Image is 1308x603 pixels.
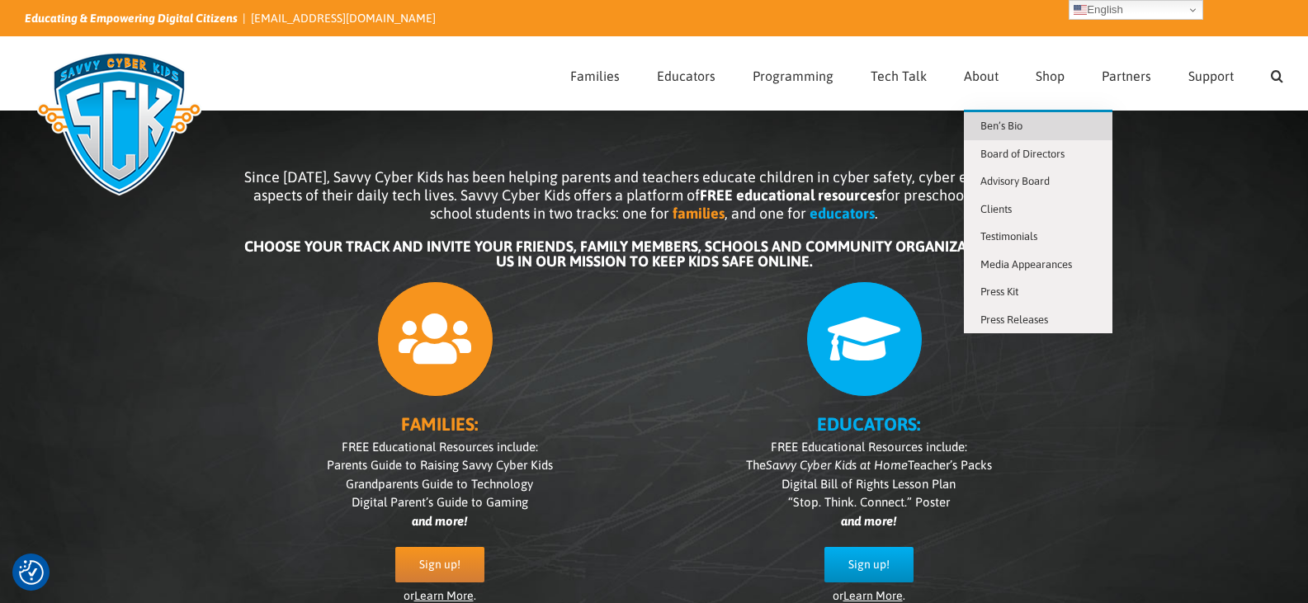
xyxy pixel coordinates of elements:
[244,238,1064,270] b: CHOOSE YOUR TRACK AND INVITE YOUR FRIENDS, FAMILY MEMBERS, SCHOOLS AND COMMUNITY ORGANIZATIONS TO...
[570,37,620,110] a: Families
[570,69,620,82] span: Families
[1188,37,1234,110] a: Support
[980,285,1018,298] span: Press Kit
[673,205,725,222] b: families
[964,69,999,82] span: About
[19,560,44,585] img: Revisit consent button
[980,230,1037,243] span: Testimonials
[1036,37,1065,110] a: Shop
[980,148,1065,160] span: Board of Directors
[841,514,896,528] i: and more!
[964,278,1112,306] a: Press Kit
[1188,69,1234,82] span: Support
[746,458,992,472] span: The Teacher’s Packs
[871,37,927,110] a: Tech Talk
[753,69,833,82] span: Programming
[980,203,1012,215] span: Clients
[657,37,715,110] a: Educators
[25,41,214,206] img: Savvy Cyber Kids Logo
[766,458,908,472] i: Savvy Cyber Kids at Home
[346,477,533,491] span: Grandparents Guide to Technology
[352,495,528,509] span: Digital Parent’s Guide to Gaming
[980,258,1072,271] span: Media Appearances
[964,251,1112,279] a: Media Appearances
[848,558,890,572] span: Sign up!
[824,547,914,582] a: Sign up!
[871,69,927,82] span: Tech Talk
[395,547,484,582] a: Sign up!
[964,112,1112,140] a: Ben’s Bio
[771,440,967,454] span: FREE Educational Resources include:
[964,306,1112,334] a: Press Releases
[980,175,1050,187] span: Advisory Board
[833,589,905,602] span: or .
[964,167,1112,196] a: Advisory Board
[964,140,1112,168] a: Board of Directors
[570,37,1283,110] nav: Main Menu
[725,205,806,222] span: , and one for
[1102,37,1151,110] a: Partners
[251,12,436,25] a: [EMAIL_ADDRESS][DOMAIN_NAME]
[1036,69,1065,82] span: Shop
[404,589,476,602] span: or .
[25,12,238,25] i: Educating & Empowering Digital Citizens
[980,313,1048,326] span: Press Releases
[19,560,44,585] button: Consent Preferences
[817,413,920,435] b: EDUCATORS:
[342,440,538,454] span: FREE Educational Resources include:
[875,205,878,222] span: .
[843,589,903,602] a: Learn More
[980,120,1022,132] span: Ben’s Bio
[414,589,474,602] a: Learn More
[1074,3,1087,16] img: en
[788,495,950,509] span: “Stop. Think. Connect.” Poster
[964,37,999,110] a: About
[964,196,1112,224] a: Clients
[1271,37,1283,110] a: Search
[657,69,715,82] span: Educators
[964,223,1112,251] a: Testimonials
[810,205,875,222] b: educators
[1102,69,1151,82] span: Partners
[401,413,478,435] b: FAMILIES:
[327,458,553,472] span: Parents Guide to Raising Savvy Cyber Kids
[412,514,467,528] i: and more!
[753,37,833,110] a: Programming
[419,558,460,572] span: Sign up!
[700,186,881,204] b: FREE educational resources
[781,477,956,491] span: Digital Bill of Rights Lesson Plan
[244,168,1065,222] span: Since [DATE], Savvy Cyber Kids has been helping parents and teachers educate children in cyber sa...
